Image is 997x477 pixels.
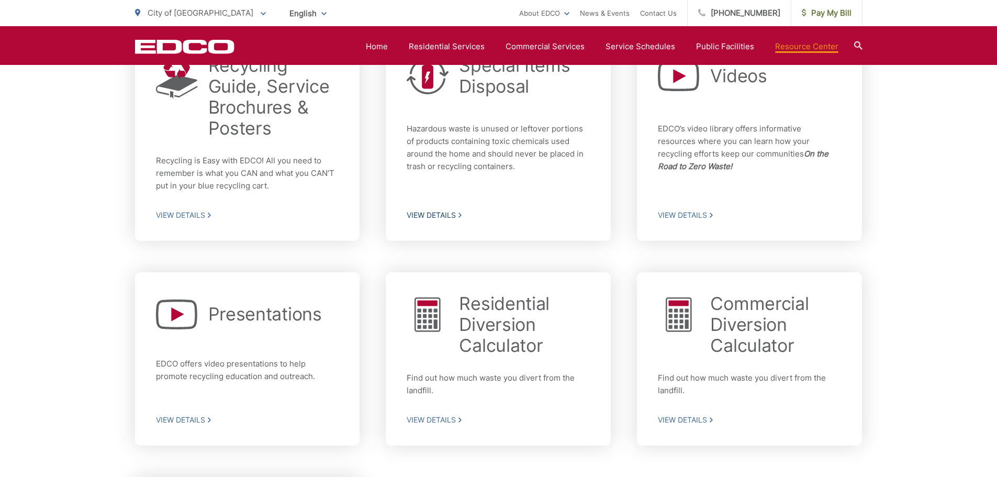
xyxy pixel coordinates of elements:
[208,55,339,139] h2: Recycling Guide, Service Brochures & Posters
[409,40,485,53] a: Residential Services
[658,123,841,183] p: EDCO’s video library offers informative resources where you can learn how your recycling efforts ...
[135,34,360,241] a: Recycling Guide, Service Brochures & Posters Recycling is Easy with EDCO! All you need to remembe...
[637,272,862,446] a: Commercial Diversion Calculator Find out how much waste you divert from the landfill. View Details
[407,415,590,425] span: View Details
[658,372,841,397] p: Find out how much waste you divert from the landfill.
[710,293,841,356] h2: Commercial Diversion Calculator
[407,123,590,183] p: Hazardous waste is unused or leftover portions of products containing toxic chemicals used around...
[606,40,675,53] a: Service Schedules
[640,7,677,19] a: Contact Us
[637,34,862,241] a: Videos EDCO’s video library offers informative resources where you can learn how your recycling e...
[459,55,590,97] h2: Special Items Disposal
[135,272,360,446] a: Presentations EDCO offers video presentations to help promote recycling education and outreach. V...
[459,293,590,356] h2: Residential Diversion Calculator
[710,65,767,86] h2: Videos
[156,358,339,390] p: EDCO offers video presentations to help promote recycling education and outreach.
[580,7,630,19] a: News & Events
[386,34,611,241] a: Special Items Disposal Hazardous waste is unused or leftover portions of products containing toxi...
[148,8,253,18] span: City of [GEOGRAPHIC_DATA]
[658,415,841,425] span: View Details
[282,4,334,23] span: English
[386,272,611,446] a: Residential Diversion Calculator Find out how much waste you divert from the landfill. View Details
[407,372,590,397] p: Find out how much waste you divert from the landfill.
[208,304,322,325] h2: Presentations
[156,415,339,425] span: View Details
[802,7,852,19] span: Pay My Bill
[658,149,828,171] strong: On the Road to Zero Waste!
[506,40,585,53] a: Commercial Services
[696,40,754,53] a: Public Facilities
[519,7,569,19] a: About EDCO
[658,210,841,220] span: View Details
[775,40,838,53] a: Resource Center
[135,39,234,54] a: EDCD logo. Return to the homepage.
[156,154,339,192] p: Recycling is Easy with EDCO! All you need to remember is what you CAN and what you CAN’T put in y...
[366,40,388,53] a: Home
[156,210,339,220] span: View Details
[407,210,590,220] span: View Details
